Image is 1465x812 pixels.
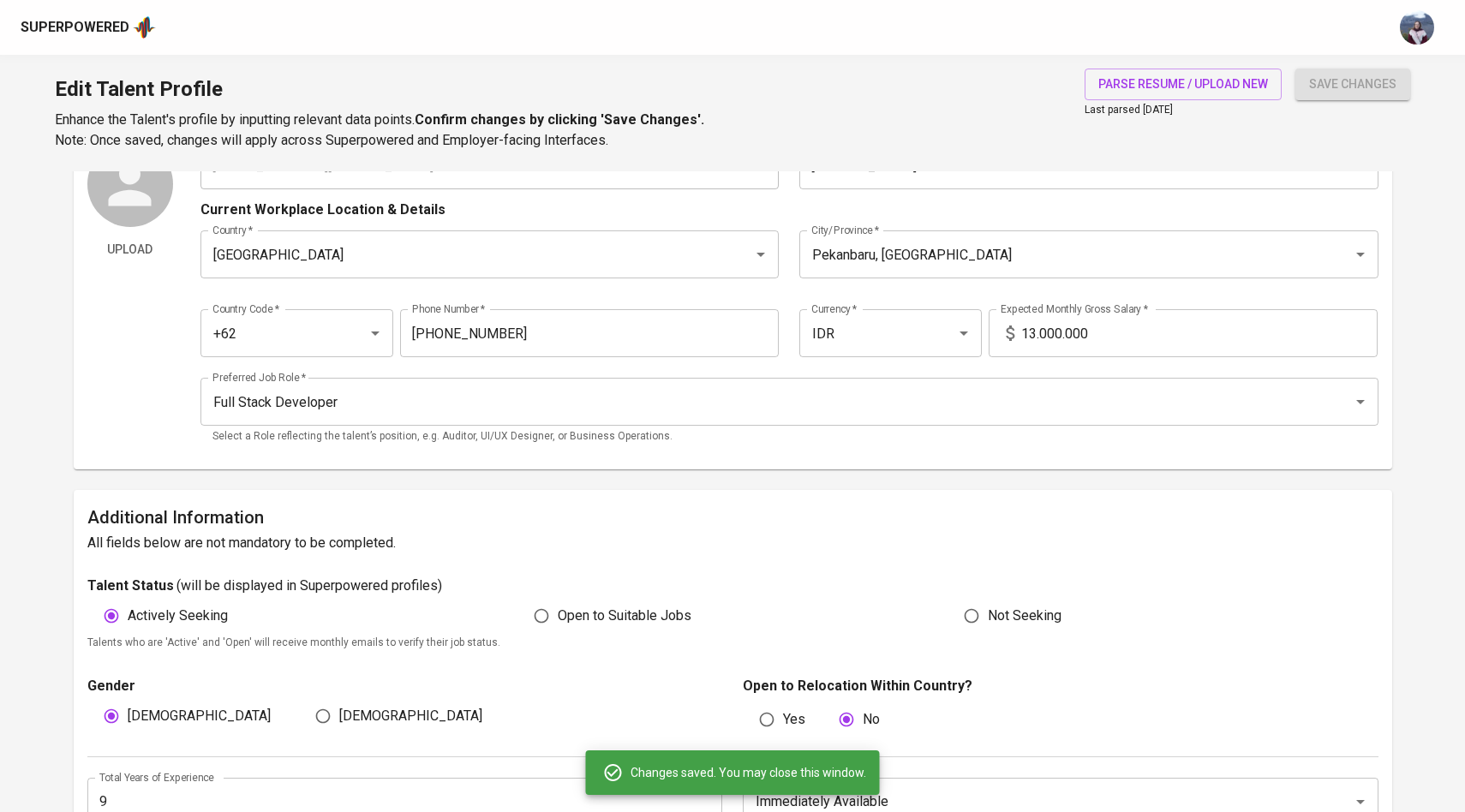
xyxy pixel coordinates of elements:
[749,242,773,266] button: Open
[21,15,156,40] a: Superpoweredapp logo
[212,428,1366,445] p: Select a Role reflecting the talent’s position, e.g. Auditor, UI/UX Designer, or Business Operati...
[133,15,156,40] img: app logo
[55,69,704,110] h1: Edit Talent Profile
[1348,242,1372,266] button: Open
[1348,390,1372,414] button: Open
[128,606,228,626] span: Actively Seeking
[94,239,166,260] span: Upload
[1085,69,1282,100] button: parse resume / upload new
[558,606,691,626] span: Open to Suitable Jobs
[176,576,442,596] p: ( will be displayed in Superpowered profiles )
[1400,10,1434,45] img: christine.raharja@glints.com
[988,606,1061,626] span: Not Seeking
[55,110,704,151] p: Enhance the Talent's profile by inputting relevant data points. Note: Once saved, changes will ap...
[87,504,1378,531] h6: Additional Information
[1085,104,1173,116] span: Last parsed [DATE]
[21,18,129,38] div: Superpowered
[87,531,1378,555] h6: All fields below are not mandatory to be completed.
[87,676,723,696] p: Gender
[1309,74,1396,95] span: save changes
[1295,69,1410,100] button: save changes
[87,576,174,596] p: Talent Status
[783,709,805,730] span: Yes
[128,706,271,726] span: [DEMOGRAPHIC_DATA]
[743,676,1378,696] p: Open to Relocation Within Country?
[415,111,704,128] b: Confirm changes by clicking 'Save Changes'.
[952,321,976,345] button: Open
[863,709,880,730] span: No
[87,635,1378,652] p: Talents who are 'Active' and 'Open' will receive monthly emails to verify their job status.
[87,234,173,266] button: Upload
[1098,74,1268,95] span: parse resume / upload new
[603,755,866,790] div: Changes saved. You may close this window.
[363,321,387,345] button: Open
[200,200,445,220] p: Current Workplace Location & Details
[339,706,482,726] span: [DEMOGRAPHIC_DATA]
